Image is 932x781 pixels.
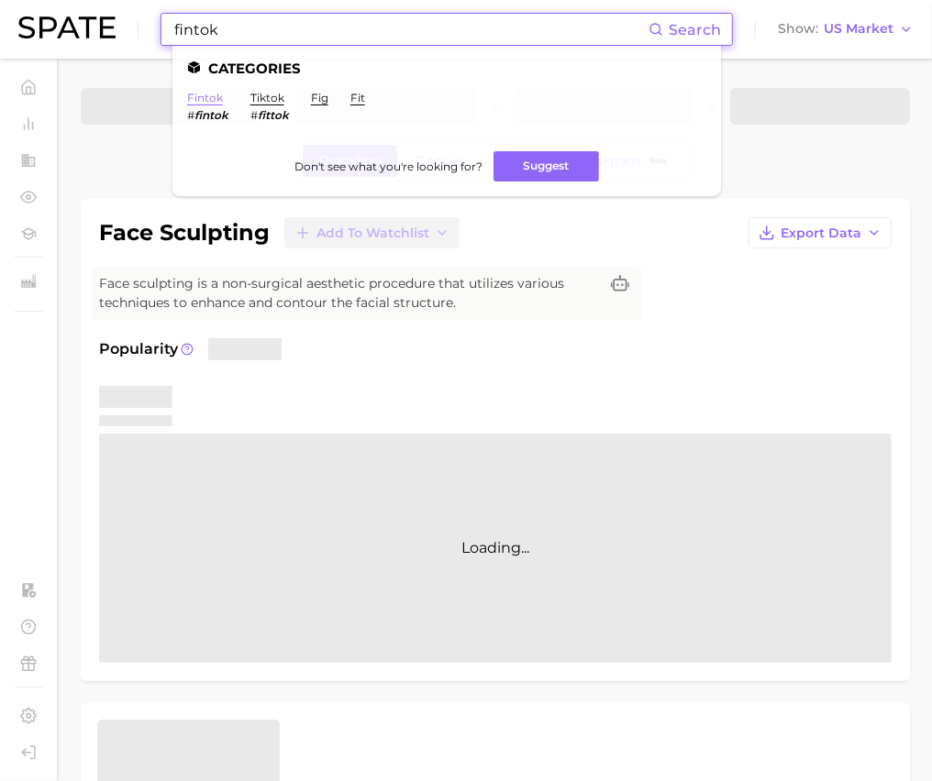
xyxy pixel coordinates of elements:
button: Export Data [749,217,892,248]
span: Don't see what you're looking for? [294,159,483,173]
a: tiktok [250,91,284,104]
button: Add to Watchlist [284,217,460,248]
img: SPATE [18,16,116,38]
input: Search here for a brand, industry, or ingredient [172,14,649,45]
span: Search [669,21,721,38]
button: Suggest [494,151,599,181]
a: fit [350,91,365,104]
span: # [250,108,258,122]
span: Export Data [781,225,861,241]
span: Show [778,24,818,34]
a: Log out. Currently logged in with e-mail noelle.harris@loreal.com. [15,739,42,766]
span: Face sculpting is a non-surgical aesthetic procedure that utilizes various techniques to enhance ... [99,274,598,313]
div: Loading... [99,434,892,663]
span: Popularity [99,338,178,360]
em: fintok [194,108,228,122]
a: fintok [187,91,223,104]
span: # [187,108,194,122]
a: fig [311,91,328,104]
span: US Market [824,24,893,34]
span: Add to Watchlist [316,225,429,241]
em: fittok [258,108,289,122]
button: ShowUS Market [773,17,918,41]
li: Categories [187,60,706,76]
h1: face sculpting [99,222,270,244]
